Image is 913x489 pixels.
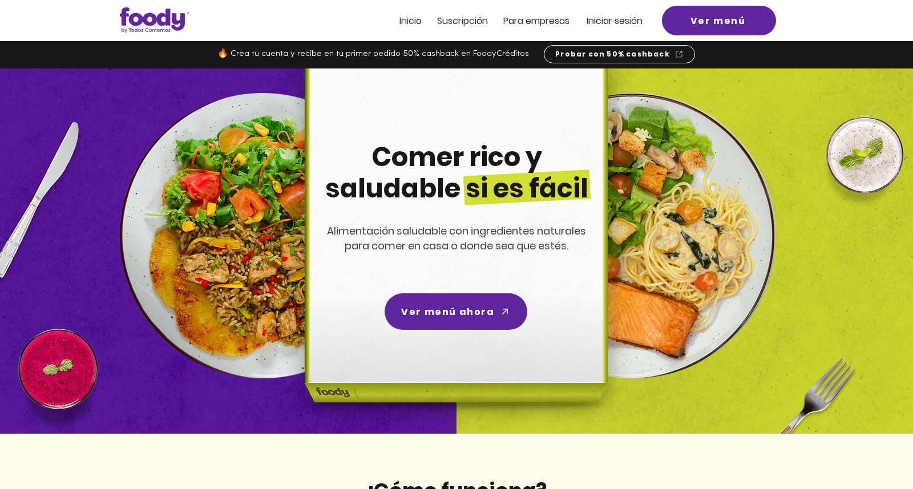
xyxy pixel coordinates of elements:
[120,93,405,378] img: left-dish-compress.png
[399,14,422,27] span: Inicio
[503,14,514,27] span: Pa
[662,6,776,35] a: Ver menú
[327,224,586,253] span: Alimentación saludable con ingredientes naturales para comer en casa o donde sea que estés.
[401,305,494,319] span: Ver menú ahora
[544,45,695,63] a: Probar con 50% cashback
[217,50,529,58] span: 🔥 Crea tu cuenta y recibe en tu primer pedido 50% cashback en FoodyCréditos
[437,14,488,27] span: Suscripción
[690,14,746,28] span: Ver menú
[514,14,569,27] span: ra empresas
[120,7,189,33] img: Logo_Foody V2.0.0 (3).png
[555,49,670,59] span: Probar con 50% cashback
[437,16,488,26] a: Suscripción
[325,139,588,207] span: Comer rico y saludable si es fácil
[503,16,569,26] a: Para empresas
[385,293,527,330] a: Ver menú ahora
[399,16,422,26] a: Inicio
[273,68,636,434] img: headline-center-compress.png
[587,14,643,27] span: Iniciar sesión
[587,16,643,26] a: Iniciar sesión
